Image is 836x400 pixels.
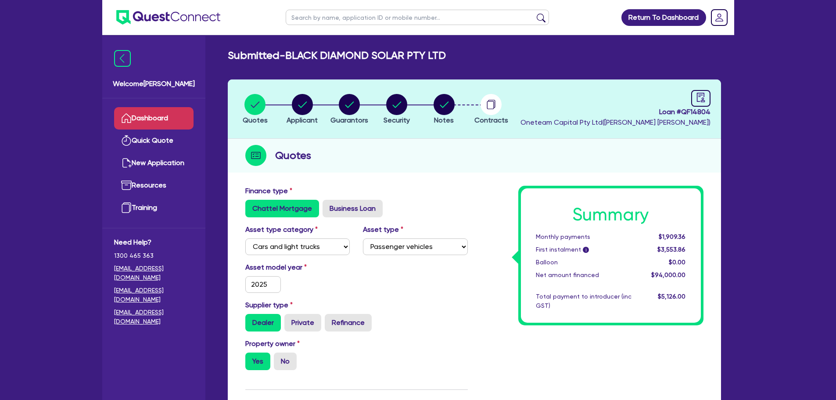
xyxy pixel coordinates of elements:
[520,107,710,117] span: Loan # QF14804
[114,174,194,197] a: Resources
[114,107,194,130] a: Dashboard
[228,49,446,62] h2: Submitted - BLACK DIAMOND SOLAR PTY LTD
[121,158,132,168] img: new-application
[696,93,706,102] span: audit
[433,94,455,126] button: Notes
[529,270,638,280] div: Net amount financed
[621,9,706,26] a: Return To Dashboard
[116,10,220,25] img: quest-connect-logo-blue
[114,197,194,219] a: Training
[114,152,194,174] a: New Application
[323,200,383,217] label: Business Loan
[245,353,270,370] label: Yes
[243,116,268,124] span: Quotes
[121,135,132,146] img: quick-quote
[659,233,685,240] span: $1,909.36
[383,94,410,126] button: Security
[245,224,318,235] label: Asset type category
[520,118,710,126] span: Oneteam Capital Pty Ltd ( [PERSON_NAME] [PERSON_NAME] )
[658,293,685,300] span: $5,126.00
[529,245,638,254] div: First instalment
[287,116,318,124] span: Applicant
[114,237,194,248] span: Need Help?
[114,50,131,67] img: icon-menu-close
[529,292,638,310] div: Total payment to introducer (inc GST)
[245,145,266,166] img: step-icon
[121,180,132,191] img: resources
[330,94,369,126] button: Guarantors
[274,353,297,370] label: No
[363,224,403,235] label: Asset type
[529,232,638,241] div: Monthly payments
[657,246,685,253] span: $3,553.86
[384,116,410,124] span: Security
[651,271,685,278] span: $94,000.00
[242,94,268,126] button: Quotes
[286,10,549,25] input: Search by name, application ID or mobile number...
[708,6,731,29] a: Dropdown toggle
[245,200,319,217] label: Chattel Mortgage
[113,79,195,89] span: Welcome [PERSON_NAME]
[114,286,194,304] a: [EMAIL_ADDRESS][DOMAIN_NAME]
[114,130,194,152] a: Quick Quote
[434,116,454,124] span: Notes
[583,247,589,253] span: i
[691,90,710,107] a: audit
[284,314,321,332] label: Private
[245,300,293,310] label: Supplier type
[275,148,311,163] h2: Quotes
[286,94,318,126] button: Applicant
[325,314,372,332] label: Refinance
[114,264,194,282] a: [EMAIL_ADDRESS][DOMAIN_NAME]
[239,262,357,273] label: Asset model year
[669,259,685,266] span: $0.00
[474,116,508,124] span: Contracts
[529,258,638,267] div: Balloon
[114,308,194,326] a: [EMAIL_ADDRESS][DOMAIN_NAME]
[245,186,292,196] label: Finance type
[245,339,300,349] label: Property owner
[114,251,194,260] span: 1300 465 363
[121,202,132,213] img: training
[536,204,686,225] h1: Summary
[330,116,368,124] span: Guarantors
[245,314,281,332] label: Dealer
[474,94,509,126] button: Contracts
